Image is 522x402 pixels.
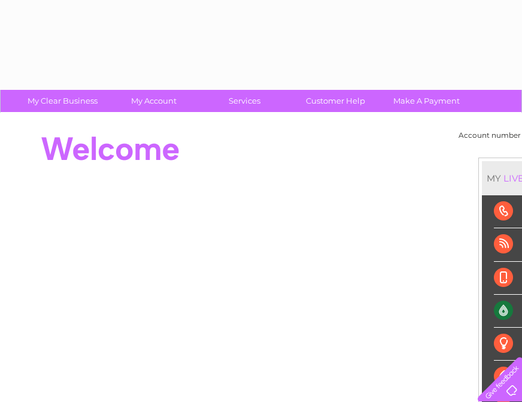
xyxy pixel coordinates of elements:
a: My Account [104,90,203,112]
a: Customer Help [286,90,385,112]
a: Make A Payment [377,90,476,112]
a: My Clear Business [13,90,112,112]
a: Services [195,90,294,112]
